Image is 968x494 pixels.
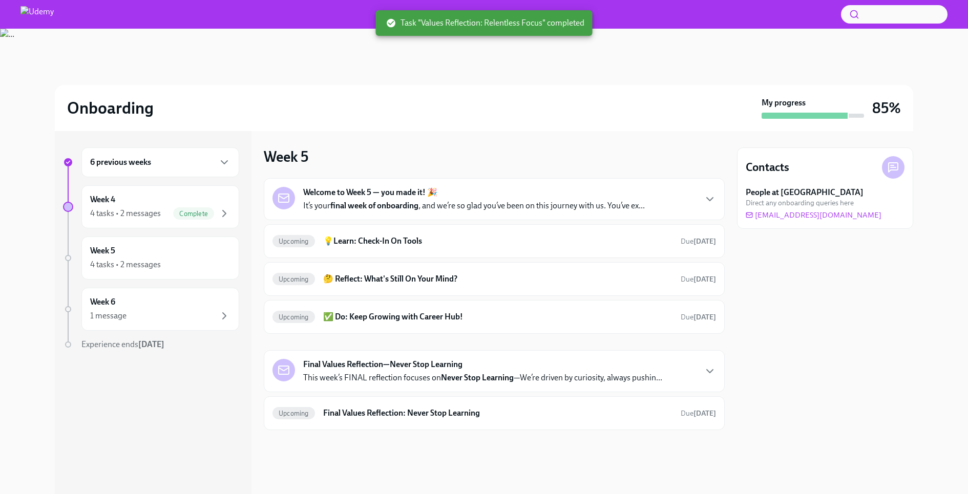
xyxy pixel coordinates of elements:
strong: final week of onboarding [330,201,418,210]
a: Upcoming🤔 Reflect: What's Still On Your Mind?Due[DATE] [272,271,716,287]
strong: [DATE] [693,237,716,246]
span: Experience ends [81,339,164,349]
strong: Welcome to Week 5 — you made it! 🎉 [303,187,437,198]
span: September 13th, 2025 08:00 [681,312,716,322]
h6: Week 4 [90,194,115,205]
strong: [DATE] [693,275,716,284]
h6: ✅ Do: Keep Growing with Career Hub! [323,311,672,323]
a: Week 44 tasks • 2 messagesComplete [63,185,239,228]
h2: Onboarding [67,98,154,118]
h6: Week 5 [90,245,115,256]
h6: Final Values Reflection: Never Stop Learning [323,407,672,419]
span: Due [681,313,716,321]
span: Due [681,237,716,246]
h3: 85% [872,99,901,117]
span: Complete [173,210,214,218]
span: Upcoming [272,275,315,283]
a: UpcomingFinal Values Reflection: Never Stop LearningDue[DATE] [272,405,716,421]
span: September 13th, 2025 08:00 [681,274,716,284]
strong: My progress [762,97,806,109]
span: Upcoming [272,238,315,245]
div: 6 previous weeks [81,147,239,177]
strong: Never Stop Learning [441,373,514,382]
a: [EMAIL_ADDRESS][DOMAIN_NAME] [746,210,881,220]
div: 4 tasks • 2 messages [90,259,161,270]
span: Upcoming [272,313,315,321]
span: Due [681,275,716,284]
span: Due [681,409,716,418]
a: Week 61 message [63,288,239,331]
div: 1 message [90,310,127,321]
p: This week’s FINAL reflection focuses on —We’re driven by curiosity, always pushin... [303,372,662,383]
h3: Week 5 [264,147,308,166]
img: Udemy [20,6,54,23]
span: Direct any onboarding queries here [746,198,854,208]
div: 4 tasks • 2 messages [90,208,161,219]
h6: 🤔 Reflect: What's Still On Your Mind? [323,273,672,285]
span: September 13th, 2025 08:00 [681,237,716,246]
strong: [DATE] [693,313,716,321]
span: September 15th, 2025 08:00 [681,409,716,418]
strong: Final Values Reflection—Never Stop Learning [303,359,462,370]
a: Upcoming💡Learn: Check-In On ToolsDue[DATE] [272,233,716,249]
strong: [DATE] [693,409,716,418]
h4: Contacts [746,160,789,175]
a: Upcoming✅ Do: Keep Growing with Career Hub!Due[DATE] [272,309,716,325]
a: Week 54 tasks • 2 messages [63,237,239,280]
strong: [DATE] [138,339,164,349]
h6: Week 6 [90,296,115,308]
h6: 💡Learn: Check-In On Tools [323,235,672,247]
span: Task "Values Reflection: Relentless Focus" completed [386,17,584,29]
span: Upcoming [272,410,315,417]
strong: People at [GEOGRAPHIC_DATA] [746,187,864,198]
h6: 6 previous weeks [90,157,151,168]
p: It’s your , and we’re so glad you’ve been on this journey with us. You’ve ex... [303,200,645,211]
